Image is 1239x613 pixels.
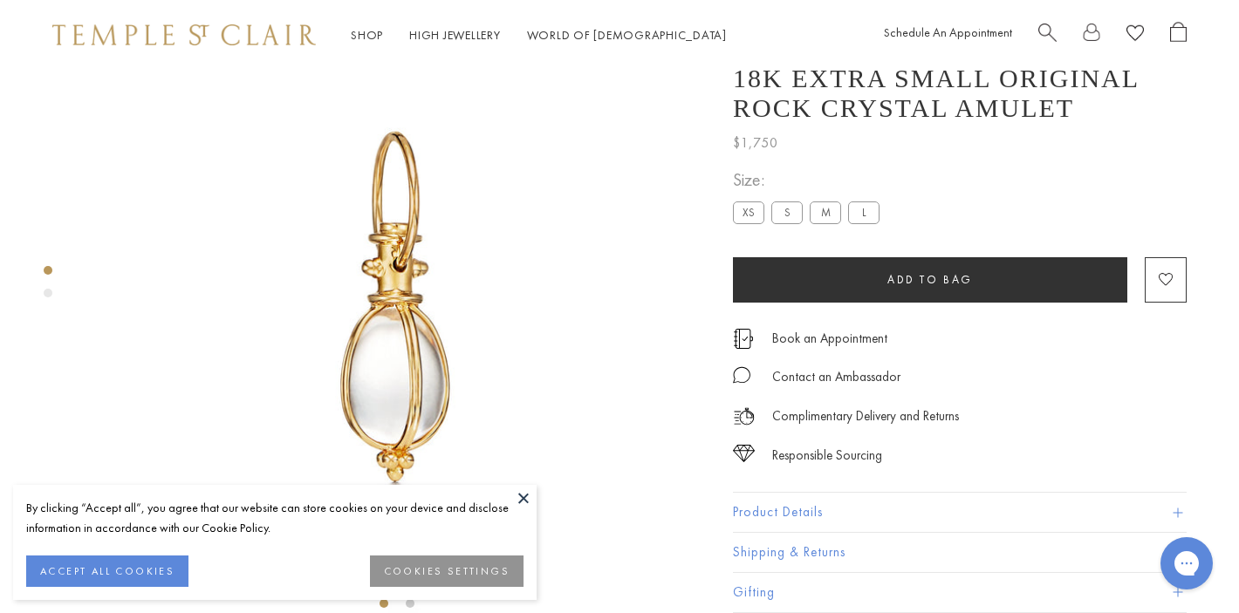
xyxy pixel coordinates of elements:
[733,573,1187,612] button: Gifting
[772,329,887,348] a: Book an Appointment
[772,366,900,388] div: Contact an Ambassador
[1170,22,1187,49] a: Open Shopping Bag
[771,201,803,223] label: S
[733,533,1187,572] button: Shipping & Returns
[884,24,1012,40] a: Schedule An Appointment
[52,24,316,45] img: Temple St. Clair
[44,262,52,311] div: Product gallery navigation
[772,445,882,467] div: Responsible Sourcing
[733,64,1187,123] h1: 18K Extra Small Original Rock Crystal Amulet
[772,405,959,427] p: Complimentary Delivery and Returns
[1152,531,1222,596] iframe: Gorgias live chat messenger
[26,498,524,538] div: By clicking “Accept all”, you agree that our website can store cookies on your device and disclos...
[887,272,973,287] span: Add to bag
[527,27,727,43] a: World of [DEMOGRAPHIC_DATA]World of [DEMOGRAPHIC_DATA]
[733,329,754,349] img: icon_appointment.svg
[351,27,383,43] a: ShopShop
[26,555,188,587] button: ACCEPT ALL COOKIES
[733,166,886,194] span: Size:
[733,132,778,154] span: $1,750
[1038,22,1057,49] a: Search
[810,201,841,223] label: M
[351,24,727,46] nav: Main navigation
[1126,22,1144,49] a: View Wishlist
[733,445,755,462] img: icon_sourcing.svg
[733,366,750,384] img: MessageIcon-01_2.svg
[733,257,1127,303] button: Add to bag
[733,405,755,427] img: icon_delivery.svg
[370,555,524,587] button: COOKIES SETTINGS
[409,27,501,43] a: High JewelleryHigh Jewellery
[733,201,764,223] label: XS
[848,201,880,223] label: L
[733,493,1187,532] button: Product Details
